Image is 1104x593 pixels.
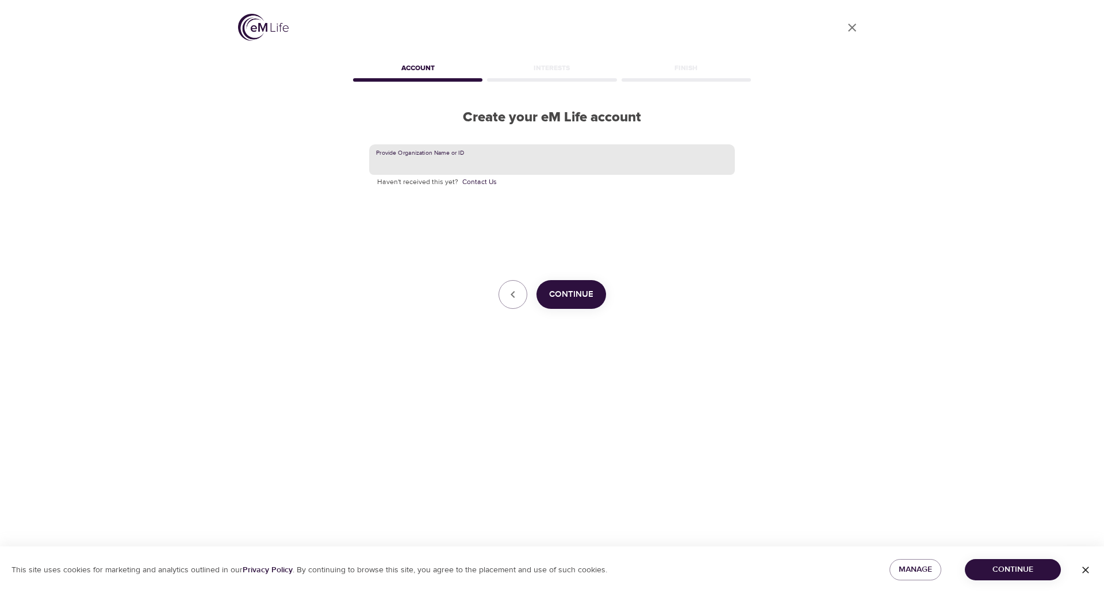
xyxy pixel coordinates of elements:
button: Manage [890,559,941,580]
h2: Create your eM Life account [351,109,753,126]
p: Haven't received this yet? [377,177,727,188]
a: Privacy Policy [243,565,293,575]
span: Manage [899,563,932,577]
a: Contact Us [462,177,497,188]
a: close [838,14,866,41]
button: Continue [536,280,606,309]
span: Continue [549,287,593,302]
button: Continue [965,559,1061,580]
span: Continue [974,563,1052,577]
img: logo [238,14,289,41]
